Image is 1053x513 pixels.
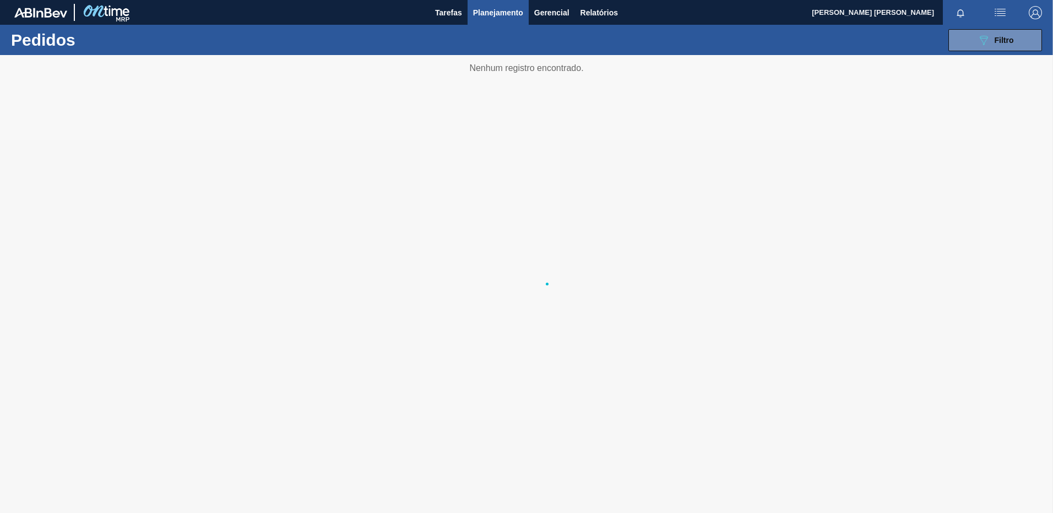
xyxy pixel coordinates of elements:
span: Gerencial [534,6,569,19]
span: Filtro [995,36,1014,45]
img: userActions [994,6,1007,19]
h1: Pedidos [11,34,176,46]
span: Relatórios [580,6,618,19]
img: TNhmsLtSVTkK8tSr43FrP2fwEKptu5GPRR3wAAAABJRU5ErkJggg== [14,8,67,18]
span: Planejamento [473,6,523,19]
img: Logout [1029,6,1042,19]
button: Notificações [943,5,978,20]
span: Tarefas [435,6,462,19]
button: Filtro [948,29,1042,51]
